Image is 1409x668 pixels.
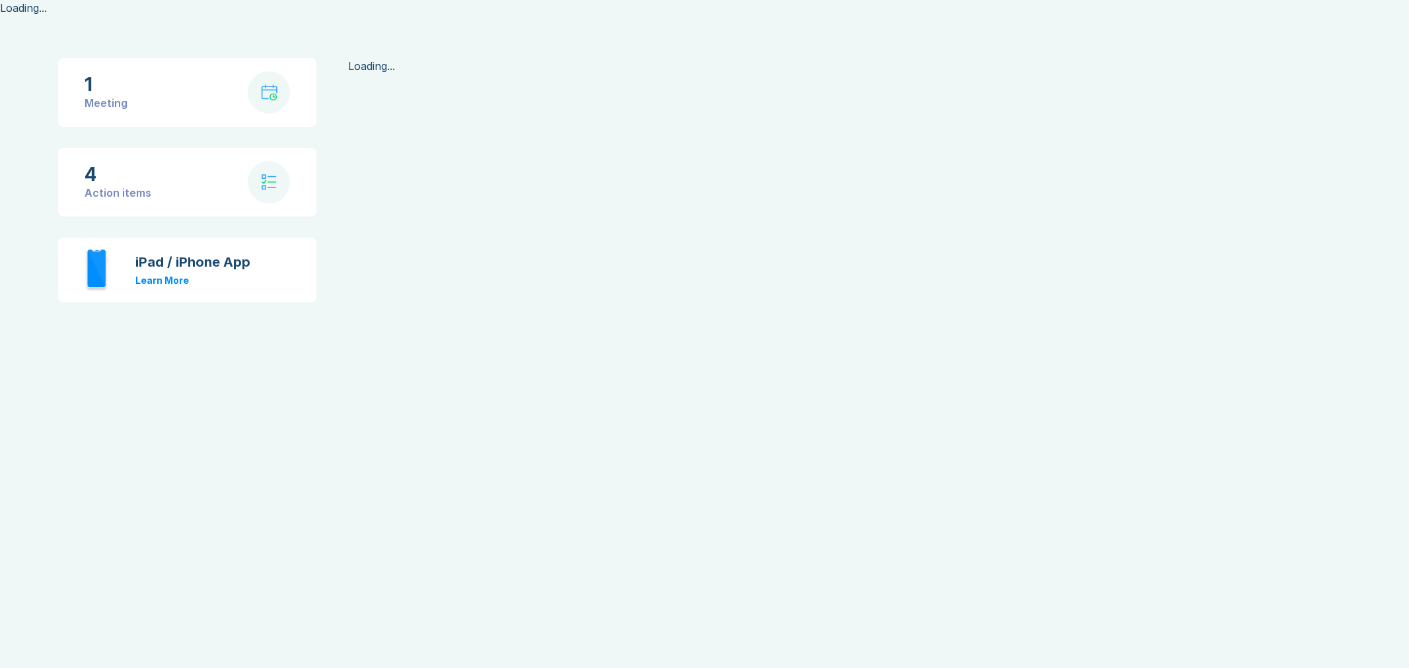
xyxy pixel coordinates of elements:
[85,248,109,292] img: iphone.svg
[85,95,127,111] div: Meeting
[262,174,277,190] img: check-list.svg
[85,74,127,95] div: 1
[348,58,1351,74] div: Loading...
[261,84,277,101] img: calendar-with-clock.svg
[85,185,151,201] div: Action items
[135,254,250,270] div: iPad / iPhone App
[85,164,151,185] div: 4
[135,275,189,286] a: Learn More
